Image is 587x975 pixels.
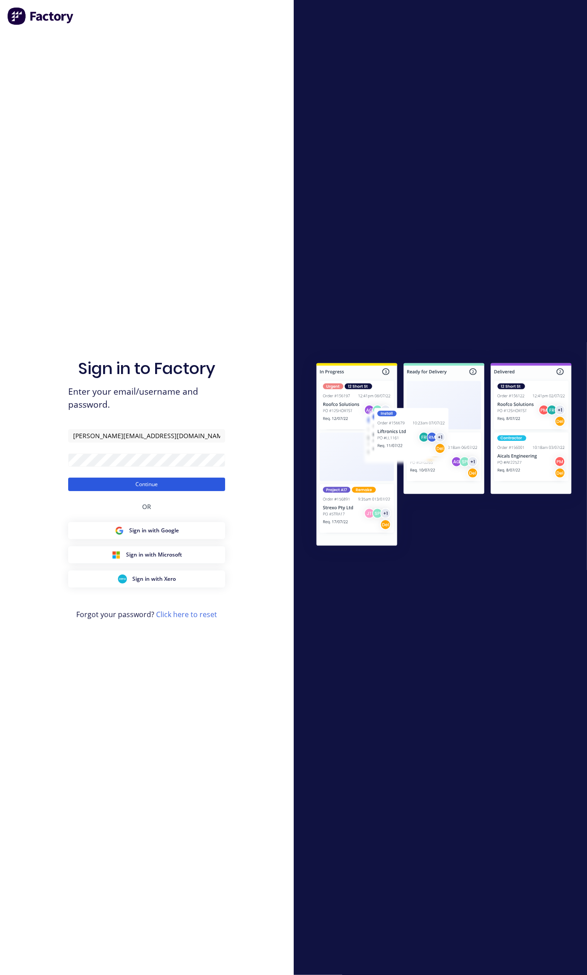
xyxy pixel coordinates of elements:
span: Sign in with Microsoft [126,551,182,559]
button: Continue [68,478,225,491]
span: Sign in with Google [129,527,179,535]
button: Google Sign inSign in with Google [68,522,225,539]
h1: Sign in to Factory [78,359,215,378]
a: Click here to reset [156,609,217,619]
input: Email/Username [68,429,225,443]
img: Factory [7,7,74,25]
img: Google Sign in [115,526,124,535]
button: Xero Sign inSign in with Xero [68,570,225,588]
div: OR [142,491,151,522]
span: Enter your email/username and password. [68,385,225,411]
span: Forgot your password? [76,609,217,620]
img: Microsoft Sign in [112,550,121,559]
img: Xero Sign in [118,575,127,583]
span: Sign in with Xero [132,575,176,583]
button: Microsoft Sign inSign in with Microsoft [68,546,225,563]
